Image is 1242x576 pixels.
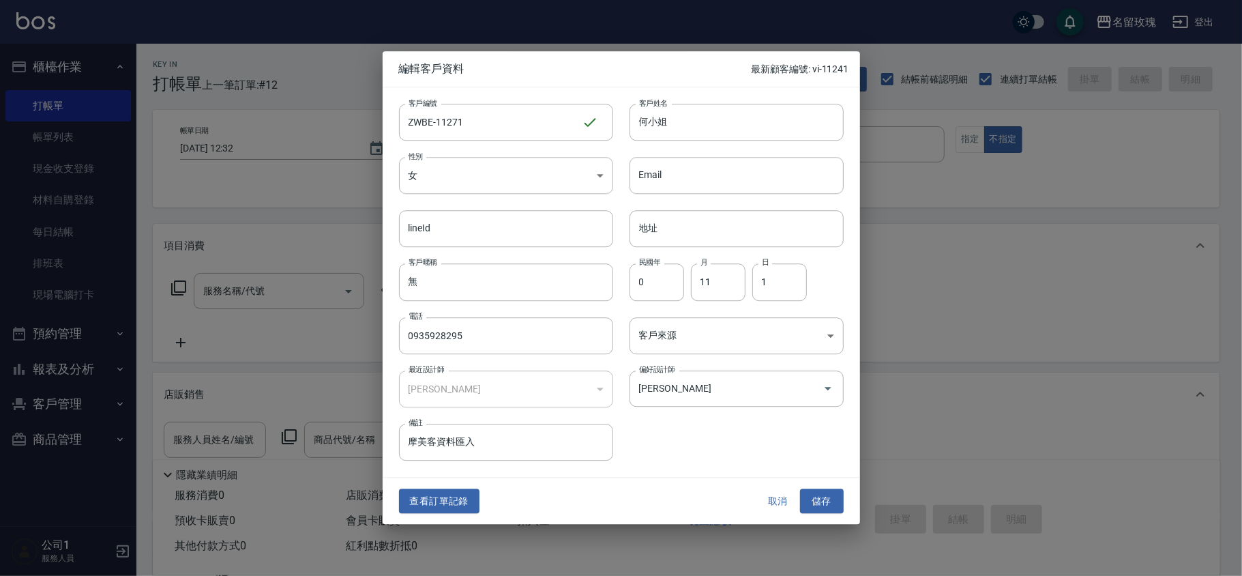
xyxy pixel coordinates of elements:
label: 客戶姓名 [639,98,668,108]
div: 女 [399,157,613,194]
label: 最近設計師 [409,364,444,375]
label: 電話 [409,311,423,321]
label: 日 [762,258,769,268]
span: 編輯客戶資料 [399,62,752,76]
button: 查看訂單記錄 [399,489,479,514]
label: 偏好設計師 [639,364,675,375]
div: [PERSON_NAME] [399,371,613,407]
label: 客戶編號 [409,98,437,108]
label: 性別 [409,151,423,161]
label: 備註 [409,418,423,428]
label: 月 [700,258,707,268]
button: Open [817,378,839,400]
label: 民國年 [639,258,660,268]
button: 取消 [756,489,800,514]
label: 客戶暱稱 [409,258,437,268]
p: 最新顧客編號: vi-11241 [751,62,848,76]
button: 儲存 [800,489,844,514]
